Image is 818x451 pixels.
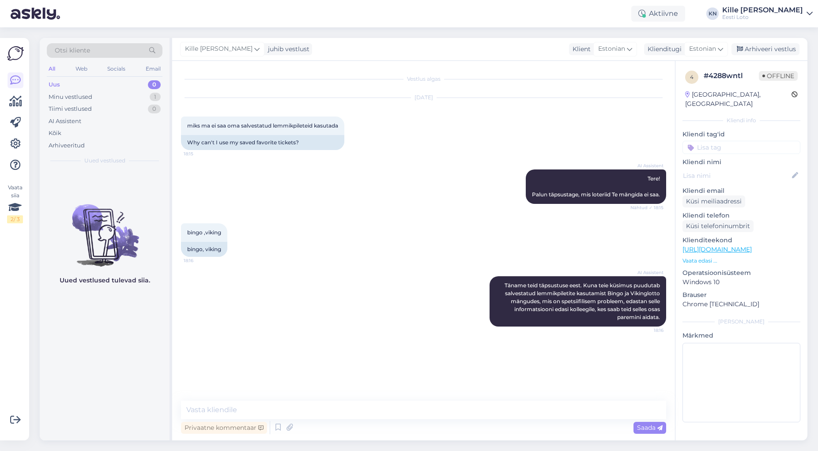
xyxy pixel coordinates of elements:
div: Why can't I use my saved favorite tickets? [181,135,344,150]
span: Otsi kliente [55,46,90,55]
div: Email [144,63,162,75]
div: # 4288wntl [704,71,759,81]
div: [GEOGRAPHIC_DATA], [GEOGRAPHIC_DATA] [685,90,792,109]
div: Arhiveeritud [49,141,85,150]
p: Kliendi email [682,186,800,195]
span: 18:16 [184,257,217,264]
div: [PERSON_NAME] [682,318,800,326]
div: Minu vestlused [49,93,92,101]
div: [DATE] [181,94,666,101]
span: AI Assistent [630,269,663,276]
div: Eesti Loto [722,14,803,21]
input: Lisa nimi [683,171,790,180]
span: 18:15 [184,150,217,157]
div: Küsi meiliaadressi [682,195,745,207]
div: Vaata siia [7,184,23,223]
div: Arhiveeri vestlus [731,43,799,55]
div: 2 / 3 [7,215,23,223]
div: 1 [150,93,161,101]
input: Lisa tag [682,141,800,154]
p: Windows 10 [682,278,800,287]
div: Socials [106,63,127,75]
div: Aktiivne [631,6,685,22]
span: 4 [690,74,694,80]
p: Brauser [682,290,800,300]
p: Klienditeekond [682,236,800,245]
a: Kille [PERSON_NAME]Eesti Loto [722,7,813,21]
p: Operatsioonisüsteem [682,268,800,278]
img: Askly Logo [7,45,24,62]
p: Chrome [TECHNICAL_ID] [682,300,800,309]
span: bingo ,viking [187,229,221,236]
span: Saada [637,424,663,432]
span: Estonian [689,44,716,54]
p: Kliendi nimi [682,158,800,167]
div: bingo, viking [181,242,227,257]
span: Offline [759,71,798,81]
span: miks ma ei saa oma salvestatud lemmikpileteid kasutada [187,122,338,129]
div: 0 [148,105,161,113]
img: No chats [40,188,170,268]
span: Uued vestlused [84,157,125,165]
div: Küsi telefoninumbrit [682,220,754,232]
a: [URL][DOMAIN_NAME] [682,245,752,253]
div: juhib vestlust [264,45,309,54]
span: AI Assistent [630,162,663,169]
div: Klient [569,45,591,54]
div: Privaatne kommentaar [181,422,267,434]
div: Klienditugi [644,45,682,54]
div: All [47,63,57,75]
div: AI Assistent [49,117,81,126]
p: Märkmed [682,331,800,340]
div: Tiimi vestlused [49,105,92,113]
div: Kõik [49,129,61,138]
div: 0 [148,80,161,89]
span: Täname teid täpsustuse eest. Kuna teie küsimus puudutab salvestatud lemmikpiletite kasutamist Bin... [505,282,661,320]
span: Nähtud ✓ 18:15 [630,204,663,211]
div: Web [74,63,89,75]
div: Kliendi info [682,117,800,124]
span: Estonian [598,44,625,54]
div: Kille [PERSON_NAME] [722,7,803,14]
p: Uued vestlused tulevad siia. [60,276,150,285]
div: Vestlus algas [181,75,666,83]
span: 18:16 [630,327,663,334]
p: Kliendi telefon [682,211,800,220]
div: KN [706,8,719,20]
p: Kliendi tag'id [682,130,800,139]
p: Vaata edasi ... [682,257,800,265]
div: Uus [49,80,60,89]
span: Kille [PERSON_NAME] [185,44,253,54]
